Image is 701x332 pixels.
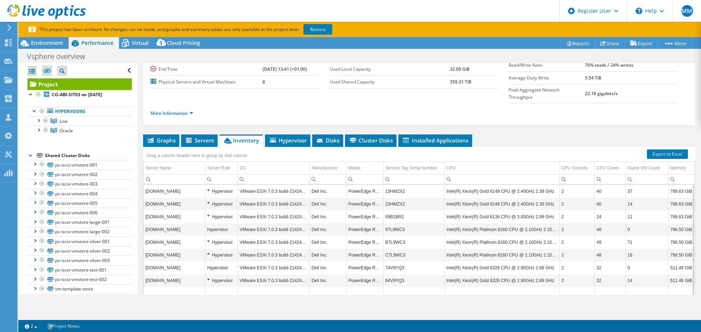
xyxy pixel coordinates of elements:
a: Restore [303,24,332,35]
td: Column OS, Value VMware ESXi 7.0.3 build-21424296 [238,185,310,198]
td: Column CPU Sockets, Value 2 [559,249,594,261]
span: Live [60,118,68,124]
b: [DATE] 13:41 (+01:00) [263,66,307,72]
td: Column CPU Sockets, Value 2 [559,198,594,210]
div: CPU Cores [597,164,619,172]
a: vm-template-store [27,284,132,294]
div: OS [240,164,246,172]
td: Column CPU Sockets, Value 2 [559,236,594,249]
a: ps-iscsi-vmstore-001 [27,160,132,169]
a: Reports [560,38,595,49]
td: Column CPU Sockets, Value 2 [559,210,594,223]
a: 2 [20,321,42,331]
a: ps-iscsi-vmstore-large-001 [27,218,132,227]
td: Column Guest VM Count, Value 11 [625,210,668,223]
div: Hypervisor [207,276,235,285]
div: Hypervisor [207,263,235,272]
td: Column Service Tag Serial Number, Filter cell [383,174,445,184]
span: Cloud Pricing [167,39,200,46]
b: 22.18 gigabits/s [585,90,618,97]
td: Column CPU Cores, Value 32 [594,274,625,287]
td: Column CPU Cores, Filter cell [594,174,625,184]
td: Column Manufacturer, Value Dell Inc. [310,249,346,261]
td: Column CPU, Value Intel(R) Xeon(R) Platinum 8160 CPU @ 2.10GHz 2.10 GHz [444,236,559,249]
div: Model [348,164,360,172]
a: ps-iscsi-vmstore-005 [27,198,132,208]
label: Used Shared Capacity [330,78,450,86]
a: ps-iscsi-vmstore-004 [27,189,132,198]
td: Column Server Role, Value Hypervisor [205,249,238,261]
td: Column Service Tag Serial Number, Value 69B1BR2 [383,210,445,223]
div: Server Role [207,164,230,172]
div: Hypervisor [207,225,235,234]
td: CPU Sockets Column [559,162,594,175]
a: CO-ABI-SIT03 on [DATE] [27,90,132,99]
td: Column Guest VM Count, Value 0 [625,261,668,274]
a: ps-iscsi-vmstore-silver-001 [27,237,132,246]
td: Column Guest VM Count, Filter cell [625,174,668,184]
span: Performance [81,39,114,46]
div: Shared Cluster Disks [45,151,132,160]
span: Servers [185,137,214,144]
b: 8 [263,79,265,85]
td: Column CPU Sockets, Value 2 [559,274,594,287]
td: Column Memory, Value 766.50 GiB [668,236,695,249]
td: Column OS, Value VMware ESXi 7.0.3 build-21424296 [238,274,310,287]
td: Column Server Role, Filter cell [205,174,238,184]
td: Column Manufacturer, Value Dell Inc. [310,274,346,287]
td: Column Service Tag Serial Number, Value 23HMZX2 [383,198,445,210]
td: Service Tag Serial Number Column [383,162,445,175]
a: More Information [150,110,193,116]
label: Peak Aggregate Network Throughput [509,86,585,101]
div: Hypervisor [207,212,235,221]
td: Column CPU, Filter cell [444,174,559,184]
a: More [658,38,692,49]
td: Column Memory, Value 766.63 GiB [668,210,695,223]
svg: \n [636,8,642,14]
td: Column Server Name, Value abi-esx04.corp.evotecoai.com [143,198,205,210]
td: Column Guest VM Count, Value 0 [625,223,668,236]
td: Column CPU Cores, Value 32 [594,261,625,274]
td: Memory Column [668,162,695,175]
td: Column Memory, Filter cell [668,174,695,184]
td: Column Manufacturer, Value Dell Inc. [310,261,346,274]
a: Export to Excel [647,149,688,159]
a: Project Notes [42,321,85,331]
div: Memory [670,164,686,172]
td: Column Manufacturer, Value Dell Inc. [310,236,346,249]
a: ps-iscsi-vmstore-silver-002 [27,246,132,255]
span: MM [681,5,693,17]
span: Graphs [147,137,176,144]
a: vm-backup [27,294,132,303]
span: Oracle [60,128,73,134]
td: Column OS, Value VMware ESXi 7.0.3 build-21424296 [238,223,310,236]
td: Column CPU Sockets, Filter cell [559,174,594,184]
a: ps-iscsi-vmstore-silver-003 [27,255,132,265]
td: Column Manufacturer, Value Dell Inc. [310,223,346,236]
div: Hypervisor [207,251,235,259]
td: Column Guest VM Count, Value 37 [625,185,668,198]
td: Server Role Column [205,162,238,175]
td: Column Server Role, Value Hypervisor [205,210,238,223]
td: Column Service Tag Serial Number, Value 97L9WC3 [383,223,445,236]
span: Installed Applications [402,137,468,144]
td: CPU Column [444,162,559,175]
td: Column Manufacturer, Value Dell Inc. [310,210,346,223]
td: Column Model, Filter cell [346,174,383,184]
td: Column Manufacturer, Filter cell [310,174,346,184]
label: Average Daily Write [509,74,585,82]
td: Column Memory, Value 766.50 GiB [668,223,695,236]
td: Column Server Name, Filter cell [143,174,205,184]
td: Column CPU Sockets, Value 2 [559,261,594,274]
label: Used Local Capacity [330,66,450,73]
td: Column Server Role, Value Hypervisor [205,185,238,198]
b: CO-ABI-SIT03 on [DATE] [52,91,102,98]
td: Column Memory, Value 511.46 GiB [668,274,695,287]
td: Column OS, Value VMware ESXi 7.0.3 build-21424296 [238,198,310,210]
td: Column Guest VM Count, Value 14 [625,274,668,287]
div: Manufacturer [311,164,337,172]
td: Column CPU, Value Intel(R) Xeon(R) Gold 6148 CPU @ 2.40GHz 2.39 GHz [444,185,559,198]
td: Column Model, Value PowerEdge R740 [346,210,383,223]
td: Column Server Name, Value abi-esx06.corp.evotecoai.com [143,223,205,236]
td: Model Column [346,162,383,175]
